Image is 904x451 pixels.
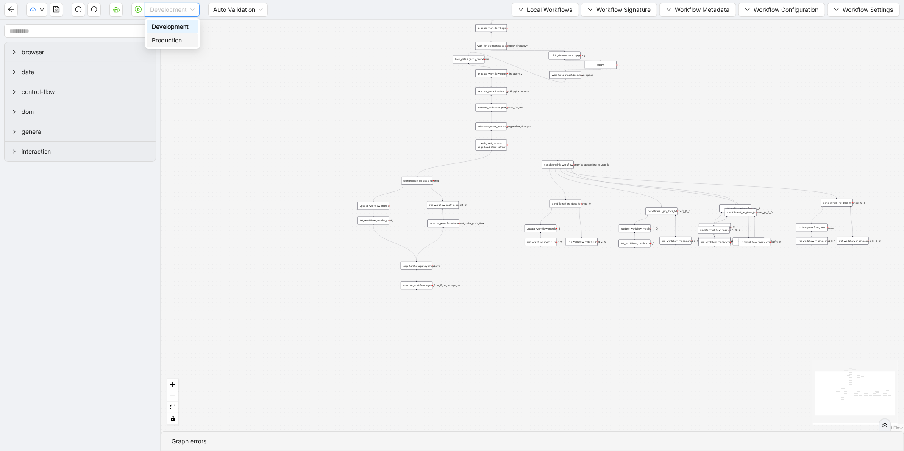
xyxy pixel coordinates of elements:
[444,15,450,21] span: plus-circle
[632,251,637,256] span: plus-circle
[837,237,869,245] div: init_workflow_metric:_cred_2__0__0plus-circle
[725,208,757,216] div: conditions:if_no_docs_fetched__0__0__0
[699,223,731,231] div: update_workflow_metric:__0
[719,204,751,212] div: conditions:if_no_docs_fetched__1
[738,3,825,17] button: downWorkflow Configuration
[745,7,750,12] span: down
[475,87,507,95] div: execute_workflow:fetch_policy_documents
[401,177,433,185] div: conditions:if_no_docs_fetched
[796,224,828,232] div: update_workflow_metric:__1__1
[579,249,584,255] span: plus-circle
[525,224,556,232] div: update_workflow_metric:__1
[714,217,727,225] g: Edge from conditions:if_no_docs_fetched__0__0__0 to update_workflow_metric:__1__0__0
[5,122,156,141] div: general
[619,240,651,248] div: init_workflow_metric:cred_3plus-circle
[634,233,635,239] g: Edge from update_workflow_metric:__1__0 to init_workflow_metric:cred_3
[475,24,507,32] div: execute_workflow:Login
[417,151,491,176] g: Edge from wait_until_loaded: page_load_after_refresh to conditions:if_no_docs_fetched
[527,5,572,14] span: Local Workflows
[549,52,581,60] div: click_element:select_agency
[834,7,839,12] span: down
[542,172,547,177] span: plus-circle
[152,36,193,45] div: Production
[542,161,574,169] div: conditions:init_workflow_metrics_according_to_user_id
[588,7,593,12] span: down
[22,147,149,156] span: interaction
[733,238,765,246] div: init_workflow_metric:_cred_1__0__0
[666,7,671,12] span: down
[699,237,731,245] div: init_workflow_metric:_cred_1__1plus-circle
[5,42,156,62] div: browser
[475,42,507,50] div: wait_for_element:select_agency_dropdown
[401,262,432,270] div: loop_iterator:agency_dropdownplus-circle
[812,208,823,223] g: Edge from conditions:if_no_docs_fetched__0__1 to update_workflow_metric:__1__1
[213,3,263,16] span: Auto Validation
[50,3,63,17] button: save
[541,208,552,224] g: Edge from conditions:if_no_docs_fetched__0 to update_workflow_metric:__1
[5,62,156,82] div: data
[699,237,731,245] div: init_workflow_metric:_cred_1__1
[75,6,82,13] span: undo
[538,249,544,255] span: plus-circle
[646,207,678,215] div: conditions:if_no_docs_fetched__0__0
[850,248,856,253] span: plus-circle
[401,282,432,290] div: execute_workflow:logout_flow_if_no_docs_to_pull
[712,249,718,255] span: plus-circle
[619,224,651,232] div: update_workflow_metric:__1__0
[357,217,389,225] div: init_workflow_metric:_cred_1
[26,3,47,17] button: cloud-uploaddown
[167,390,178,402] button: zoom out
[549,71,581,79] div: wait_for_element:dropdown_option
[11,149,17,154] span: right
[579,208,581,237] g: Edge from conditions:if_no_docs_fetched__0 to init_workflow_metric:_cred_2__0
[476,140,507,151] div: wait_until_loaded: page_load_after_refresh
[427,201,459,209] div: init_workflow_metric:_cred_1__0
[673,248,679,253] span: plus-circle
[542,161,574,169] div: conditions:init_workflow_metrics_according_to_user_idplus-circle
[676,216,676,236] g: Edge from conditions:if_no_docs_fetched__0__0 to init_workflow_metric:cred_3__0
[476,104,507,112] div: execute_code:total_new_docs_list_test
[357,202,389,210] div: update_workflow_metric:
[150,3,195,16] span: Development
[698,238,730,246] div: init_workflow_metric:cred_3__1plus-circle
[739,238,770,246] div: init_workflow_metric:cred_3__0__0plus-circle
[11,69,17,75] span: right
[453,55,484,64] div: loop_data:agency_dropdown
[39,7,45,12] span: down
[401,262,432,270] div: loop_iterator:agency_dropdown
[525,238,556,246] div: init_workflow_metric:_cred_2
[566,238,598,246] div: init_workflow_metric:_cred_2__0
[698,226,730,234] div: update_workflow_metric:__1__0__0
[565,69,601,70] g: Edge from delay: to wait_for_element:dropdown_option
[22,47,149,57] span: browser
[22,127,149,136] span: general
[739,238,770,246] div: init_workflow_metric:cred_3__0__0
[565,60,601,61] g: Edge from click_element:select_agency to delay:
[469,52,565,82] g: Edge from wait_for_element:dropdown_option to loop_data:agency_dropdown
[11,129,17,134] span: right
[152,22,193,31] div: Development
[660,237,692,245] div: init_workflow_metric:cred_3__0plus-circle
[733,238,765,246] div: init_workflow_metric:_cred_1__0__0plus-circle
[796,237,828,245] div: init_workflow_metric:_cred_2__1
[414,273,419,278] span: plus-circle
[87,3,101,17] button: redo
[491,50,565,51] g: Edge from wait_for_element:select_agency_dropdown to click_element:select_agency
[416,228,443,261] g: Edge from execute_workflow:download_write_main_flow to loop_iterator:agency_dropdown
[11,109,17,114] span: right
[5,82,156,102] div: control-flow
[619,240,651,248] div: init_workflow_metric:cred_3
[431,185,443,200] g: Edge from conditions:if_no_docs_fetched to init_workflow_metric:_cred_1__0
[585,61,617,69] div: delay:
